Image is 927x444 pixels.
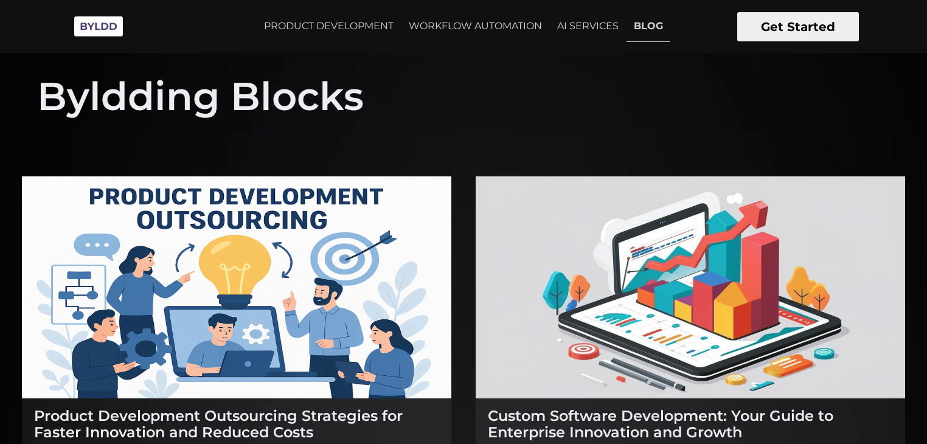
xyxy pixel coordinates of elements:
[627,11,670,42] a: BLOG
[476,176,905,398] img: Custom Software Development: Your Guide to Enterprise Innovation and Growth
[488,408,893,441] h2: Custom Software Development: Your Guide to Enterprise Innovation and Growth
[22,176,451,398] img: Product Development Outsourcing Strategies for Faster Innovation and Reduced Costs
[34,408,439,441] h2: Product Development Outsourcing Strategies for Faster Innovation and Reduced Costs
[68,10,129,43] img: Byldd - Product Development Company
[401,11,549,41] a: WORKFLOW AUTOMATION
[257,11,401,41] a: PRODUCT DEVELOPMENT
[37,49,364,122] h1: Byldding Blocks
[737,12,859,41] button: Get Started
[550,11,626,41] a: AI SERVICES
